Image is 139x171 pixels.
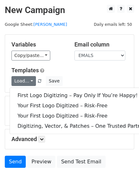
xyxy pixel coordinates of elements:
h5: Variables [11,41,65,48]
small: Google Sheet: [5,22,67,27]
a: Send Test Email [57,156,105,168]
a: Daily emails left: 50 [92,22,134,27]
a: Load... [11,76,36,86]
a: Send [5,156,26,168]
button: Save [46,76,62,86]
h2: New Campaign [5,5,134,16]
h5: Advanced [11,136,128,143]
a: Preview [27,156,55,168]
a: Templates [11,67,39,74]
span: Daily emails left: 50 [92,21,134,28]
h5: Email column [74,41,128,48]
a: [PERSON_NAME] [33,22,67,27]
a: Copy/paste... [11,51,50,61]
